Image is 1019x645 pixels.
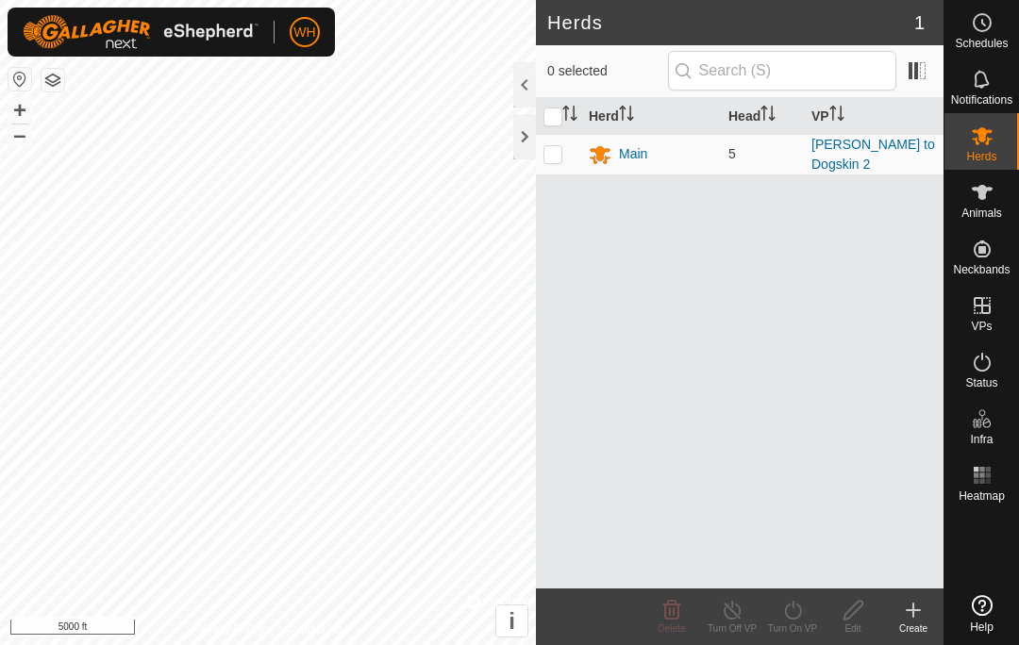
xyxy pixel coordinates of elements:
[293,23,315,42] span: WH
[8,99,31,122] button: +
[883,621,944,636] div: Create
[496,605,527,637] button: i
[562,108,577,124] p-sorticon: Activate to sort
[914,8,925,37] span: 1
[970,434,993,445] span: Infra
[811,137,935,172] a: [PERSON_NAME] to Dogskin 2
[961,207,1002,219] span: Animals
[193,620,264,637] a: Privacy Policy
[619,108,634,124] p-sorticon: Activate to sort
[659,623,686,634] span: Delete
[953,264,1010,275] span: Neckbands
[971,321,992,332] span: VPs
[23,15,259,49] img: Gallagher Logo
[944,587,1019,640] a: Help
[823,621,883,636] div: Edit
[42,69,64,91] button: Map Layers
[965,377,997,389] span: Status
[8,68,31,91] button: Reset Map
[804,98,944,135] th: VP
[760,108,776,124] p-sorticon: Activate to sort
[970,621,994,633] span: Help
[955,38,1008,49] span: Schedules
[619,144,647,164] div: Main
[951,94,1012,106] span: Notifications
[8,124,31,146] button: –
[721,98,804,135] th: Head
[762,621,823,636] div: Turn On VP
[509,608,515,634] span: i
[966,151,996,162] span: Herds
[287,620,342,637] a: Contact Us
[829,108,844,124] p-sorticon: Activate to sort
[547,61,668,81] span: 0 selected
[581,98,721,135] th: Herd
[702,621,762,636] div: Turn Off VP
[668,51,896,91] input: Search (S)
[959,490,1005,502] span: Heatmap
[547,11,914,34] h2: Herds
[728,146,736,161] span: 5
